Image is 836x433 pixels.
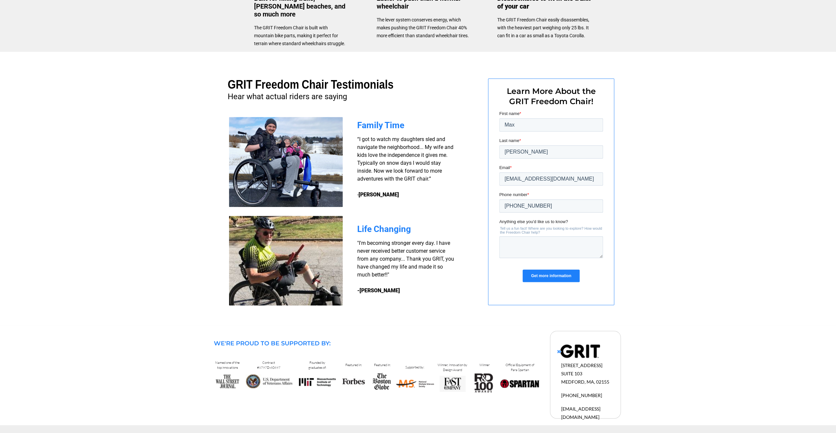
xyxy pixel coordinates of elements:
[438,363,467,372] span: Winner, Innovation by Design Award
[214,340,331,347] span: WE'RE PROUD TO BE SUPPORTED BY:
[479,363,490,367] span: Winner
[357,224,411,234] span: Life Changing
[497,17,589,38] span: The GRIT Freedom Chair easily disassembles, with the heaviest part weighing only 25 lbs. It can f...
[561,379,609,385] span: MEDFORD, MA, 02155
[374,363,390,367] span: Featured in:
[505,363,534,372] span: Official Equipment of Para Spartan
[228,78,393,91] span: GRIT Freedom Chair Testimonials
[405,365,424,369] span: Supported by:
[228,92,347,101] span: Hear what actual riders are saying
[357,136,453,198] span: “I got to watch my daughters sled and navigate the neighborhood... My wife and kids love the inde...
[215,361,240,370] span: Named one of the top innovations
[561,371,582,376] span: SUITE 103
[254,25,345,46] span: The GRIT Freedom Chair is built with mountain bike parts, making it perfect for terrain where sta...
[377,17,469,38] span: The lever system conserves energy, which makes pushing the GRIT Freedom Chair 40% more efficient ...
[507,86,596,106] span: Learn More About the GRIT Freedom Chair!
[359,191,399,198] strong: [PERSON_NAME]
[499,110,603,288] iframe: Form 0
[345,363,362,367] span: Featured in:
[357,287,400,294] strong: -[PERSON_NAME]
[561,362,602,368] span: [STREET_ADDRESS]
[357,120,404,130] span: Family Time
[257,361,280,370] span: Contract #V797D-60697
[308,361,326,370] span: Founded by graduates of:
[561,406,600,420] span: [EMAIL_ADDRESS][DOMAIN_NAME]
[357,240,454,278] span: "I'm becoming stronger every day. I have never received better customer service from any company....
[561,392,602,398] span: [PHONE_NUMBER]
